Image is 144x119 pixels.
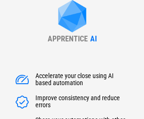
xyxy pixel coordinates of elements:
div: AI [90,34,97,43]
img: Accelerate [15,95,30,110]
img: Accelerate [15,72,30,87]
div: Improve consistency and reduce errors [35,95,130,110]
div: APPRENTICE [48,34,88,43]
div: Accelerate your close using AI based automation [35,72,130,87]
